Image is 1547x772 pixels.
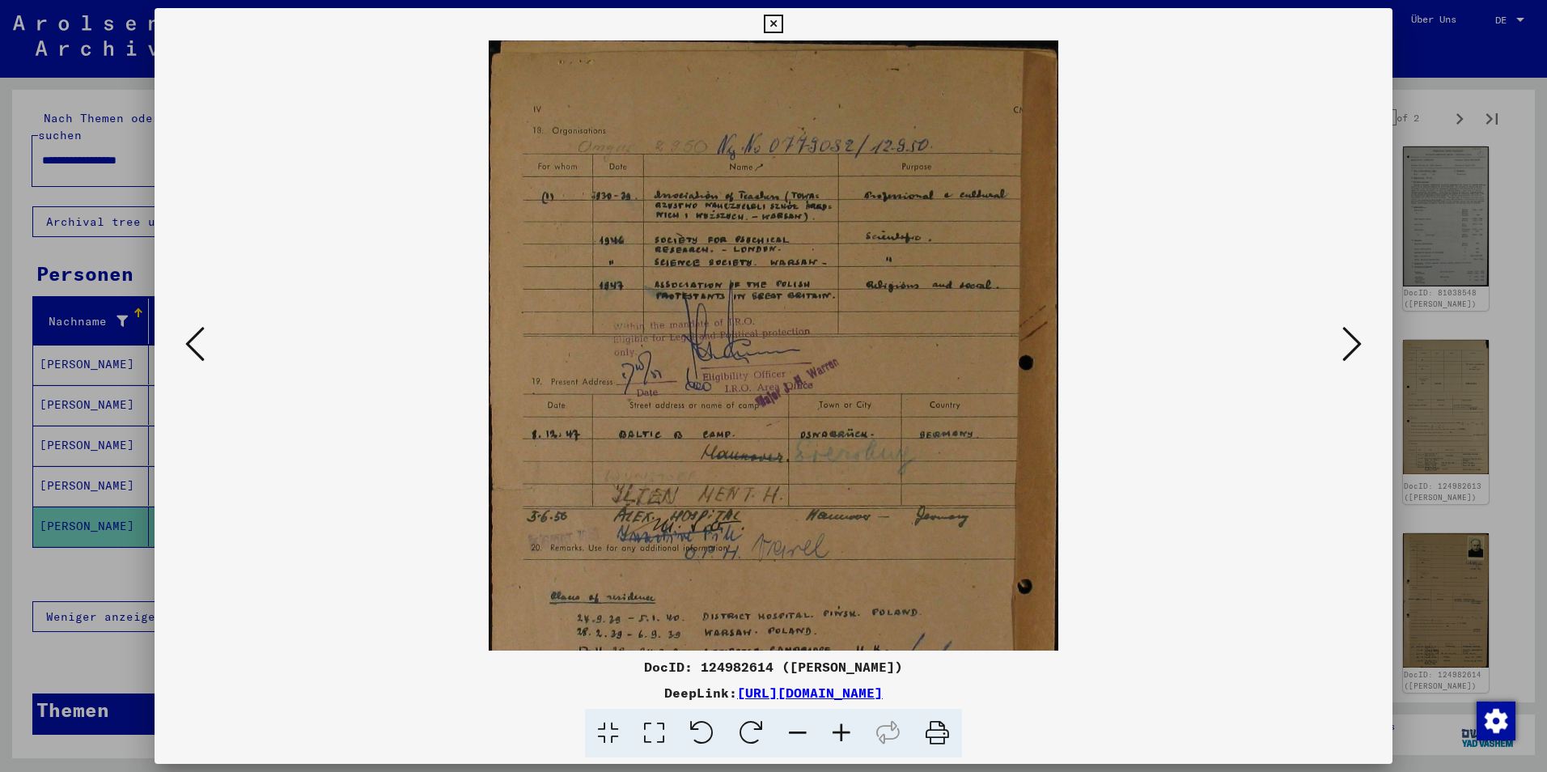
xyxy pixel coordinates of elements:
div: DocID: 124982614 ([PERSON_NAME]) [155,657,1392,677]
img: Zustimmung ändern [1477,702,1515,740]
a: [URL][DOMAIN_NAME] [737,685,883,701]
div: DeepLink: [155,683,1392,702]
div: Zustimmung ändern [1476,701,1515,740]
